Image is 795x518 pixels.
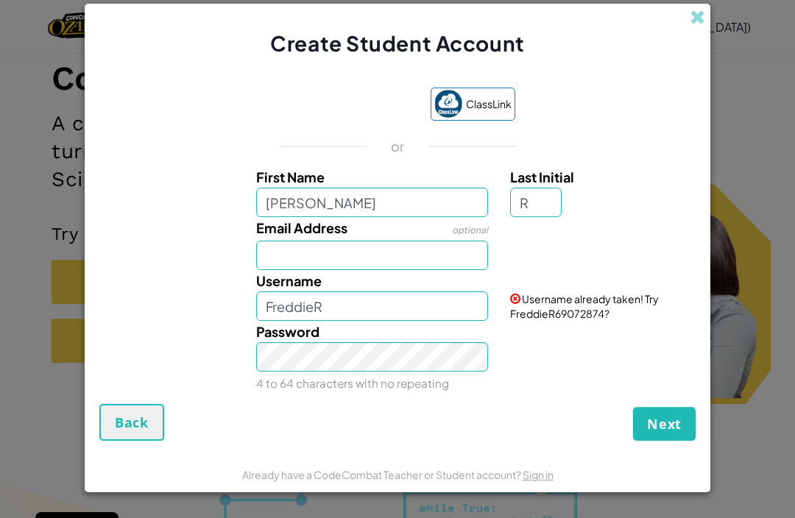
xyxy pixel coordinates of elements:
[510,168,574,185] span: Last Initial
[434,90,462,118] img: classlink-logo-small.png
[633,407,696,441] button: Next
[510,292,659,320] span: Username already taken! Try FreddieR69072874?
[99,404,164,441] button: Back
[256,323,319,340] span: Password
[270,30,524,56] span: Create Student Account
[256,168,325,185] span: First Name
[391,138,405,155] p: or
[466,93,512,115] span: ClassLink
[256,376,449,390] small: 4 to 64 characters with no repeating
[523,468,554,481] a: Sign in
[242,468,523,481] span: Already have a CodeCombat Teacher or Student account?
[273,89,423,121] iframe: Sign in with Google Button
[647,415,682,433] span: Next
[280,89,416,121] div: Sign in with Google. Opens in new tab
[256,272,322,289] span: Username
[115,414,149,431] span: Back
[256,219,347,236] span: Email Address
[452,224,488,235] span: optional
